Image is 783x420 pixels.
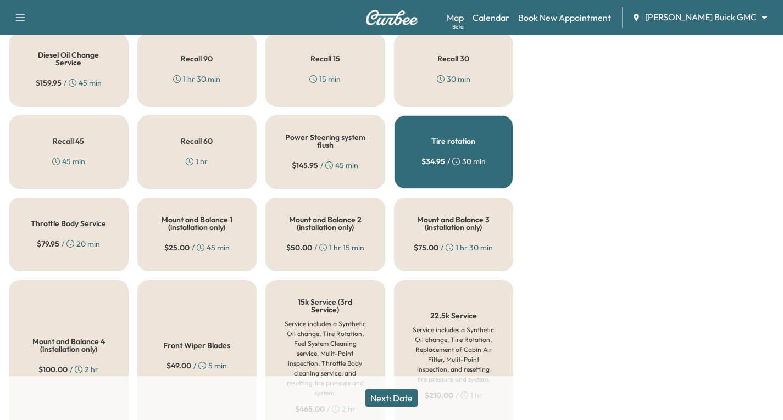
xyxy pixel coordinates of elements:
div: / 2 hr [38,364,98,375]
h5: Recall 45 [53,137,84,145]
span: $ 49.00 [166,360,191,371]
span: $ 75.00 [414,242,438,253]
h5: Mount and Balance 3 (installation only) [412,216,496,231]
div: 15 min [309,74,341,85]
h5: 22.5k Service [430,312,477,320]
a: MapBeta [447,11,464,24]
div: 1 hr [186,156,208,167]
h5: Power Steering system flush [284,133,367,149]
div: / 20 min [37,238,100,249]
span: $ 79.95 [37,238,59,249]
h6: Service includes a Synthetic Oil change, Tire Rotation, Replacement of Cabin Air Filter, Mulit-Po... [412,325,496,384]
span: $ 50.00 [286,242,312,253]
div: 45 min [52,156,85,167]
div: Beta [452,23,464,31]
h5: Front Wiper Blades [163,341,230,349]
span: $ 34.95 [421,156,445,167]
img: Curbee Logo [365,10,418,25]
h5: Throttle Body Service [31,220,106,227]
h5: Tire rotation [431,137,475,145]
div: 30 min [437,74,470,85]
h5: 15k Service (3rd Service) [284,298,367,313]
div: / 45 min [164,242,230,253]
h5: Recall 15 [310,55,340,63]
span: $ 25.00 [164,242,190,253]
div: / 45 min [292,160,358,171]
h6: Service includes a Synthetic Oil change, Tire Rotation, Fuel System Cleaning service, Mulit-Point... [284,319,367,398]
div: / 45 min [36,77,102,88]
h5: Recall 90 [181,55,213,63]
a: Book New Appointment [518,11,611,24]
h5: Mount and Balance 1 (installation only) [156,216,239,231]
h5: Diesel Oil Change Service [27,51,110,66]
a: Calendar [473,11,509,24]
h5: Recall 30 [437,55,469,63]
h5: Recall 60 [181,137,213,145]
div: 1 hr 30 min [173,74,220,85]
div: / 5 min [166,360,227,371]
span: [PERSON_NAME] Buick GMC [645,11,757,24]
div: / 1 hr 30 min [414,242,493,253]
div: / 30 min [421,156,486,167]
h5: Mount and Balance 4 (installation only) [27,338,110,353]
span: $ 145.95 [292,160,318,171]
h5: Mount and Balance 2 (installation only) [284,216,367,231]
button: Next: Date [365,389,418,407]
div: / 1 hr 15 min [286,242,364,253]
span: $ 159.95 [36,77,62,88]
span: $ 100.00 [38,364,68,375]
